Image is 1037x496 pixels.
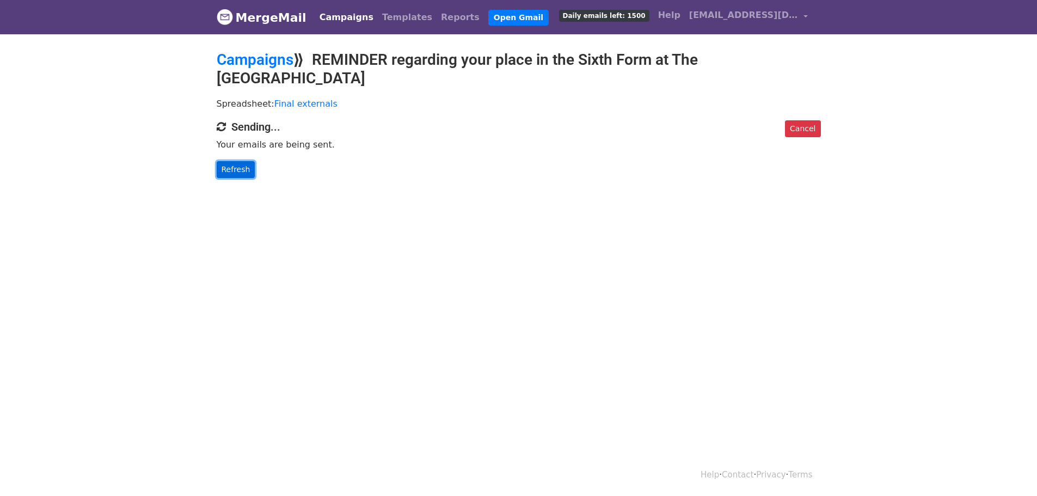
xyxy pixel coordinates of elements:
[756,470,786,480] a: Privacy
[685,4,812,30] a: [EMAIL_ADDRESS][DOMAIN_NAME]
[217,98,821,109] p: Spreadsheet:
[785,120,820,137] a: Cancel
[217,51,293,69] a: Campaigns
[217,9,233,25] img: MergeMail logo
[217,120,821,133] h4: Sending...
[701,470,719,480] a: Help
[788,470,812,480] a: Terms
[315,7,378,28] a: Campaigns
[654,4,685,26] a: Help
[437,7,484,28] a: Reports
[217,161,255,178] a: Refresh
[689,9,798,22] span: [EMAIL_ADDRESS][DOMAIN_NAME]
[217,51,821,87] h2: ⟫ REMINDER regarding your place in the Sixth Form at The [GEOGRAPHIC_DATA]
[488,10,549,26] a: Open Gmail
[217,139,821,150] p: Your emails are being sent.
[217,6,306,29] a: MergeMail
[722,470,753,480] a: Contact
[559,10,649,22] span: Daily emails left: 1500
[274,99,338,109] a: Final externals
[983,444,1037,496] iframe: Chat Widget
[378,7,437,28] a: Templates
[555,4,654,26] a: Daily emails left: 1500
